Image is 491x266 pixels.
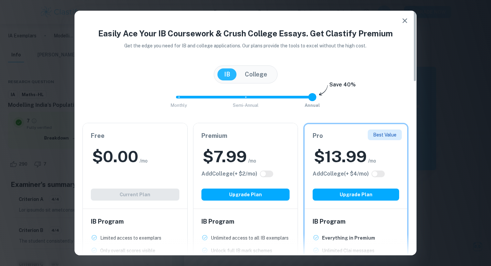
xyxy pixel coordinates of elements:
button: Upgrade Plan [201,189,290,201]
h6: IB Program [91,217,179,226]
button: College [238,68,274,80]
img: subscription-arrow.svg [319,85,328,96]
h6: Click to see all the additional College features. [313,170,369,178]
span: /mo [248,157,256,165]
span: /mo [368,157,376,165]
h6: IB Program [201,217,290,226]
h6: Pro [313,131,399,141]
h2: $ 13.99 [314,146,367,167]
span: Annual [305,103,320,108]
h6: IB Program [313,217,399,226]
span: Semi-Annual [233,103,259,108]
span: Monthly [171,103,187,108]
button: Upgrade Plan [313,189,399,201]
p: Best Value [373,131,396,139]
h6: Save 40% [329,81,356,92]
h6: Premium [201,131,290,141]
h6: Free [91,131,179,141]
h4: Easily Ace Your IB Coursework & Crush College Essays. Get Clastify Premium [83,27,408,39]
span: /mo [140,157,148,165]
button: IB [217,68,237,80]
h2: $ 7.99 [203,146,247,167]
h2: $ 0.00 [92,146,138,167]
h6: Click to see all the additional College features. [201,170,257,178]
p: Get the edge you need for IB and college applications. Our plans provide the tools to excel witho... [115,42,376,49]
